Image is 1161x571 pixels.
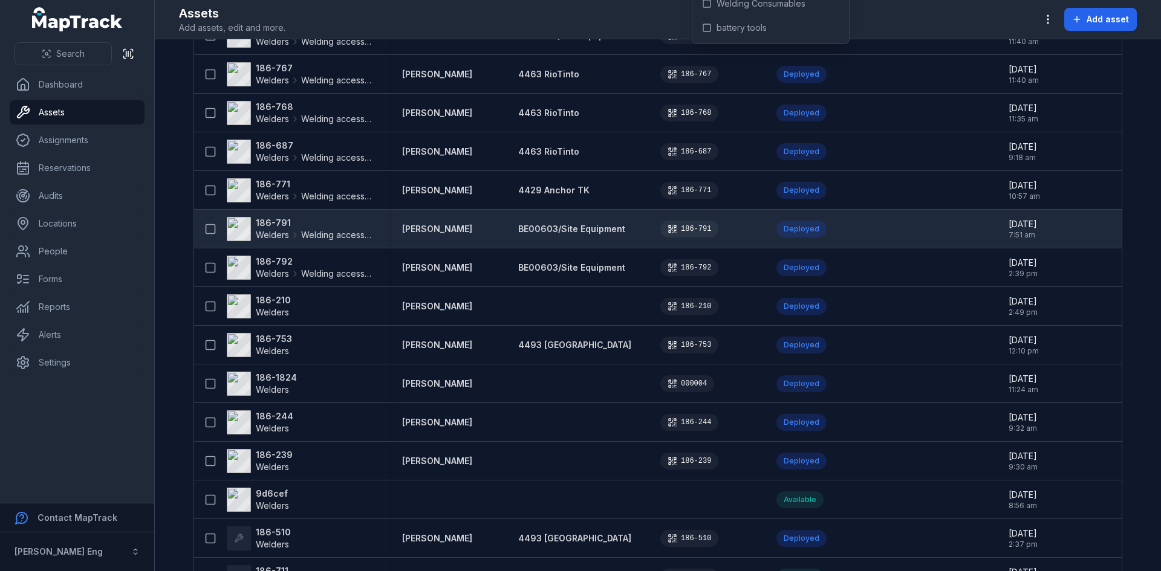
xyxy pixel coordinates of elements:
time: 6/25/2024, 9:30:20 AM [1009,450,1038,472]
span: 12:10 pm [1009,346,1039,356]
div: Deployed [776,414,827,431]
a: [PERSON_NAME] [402,146,472,158]
div: 186-792 [660,259,718,276]
a: 186-768WeldersWelding accessory [227,101,373,125]
span: 11:35 am [1009,114,1038,124]
span: [DATE] [1009,411,1037,424]
div: Deployed [776,337,827,353]
span: 11:40 am [1009,76,1039,85]
div: 186-753 [660,337,718,353]
a: [PERSON_NAME] [402,184,472,196]
div: Deployed [776,453,827,469]
a: [PERSON_NAME] [402,68,472,80]
span: Search [56,48,85,60]
div: Deployed [776,143,827,160]
a: 186-510Welders [227,526,291,550]
a: 4463 RioTinto [518,68,579,80]
strong: 186-210 [256,294,291,306]
span: Welding accessory [301,152,373,164]
span: Add asset [1087,13,1129,25]
span: 11:40 am [1009,37,1039,47]
span: [DATE] [1009,450,1038,462]
span: Welders [256,190,289,202]
time: 12/11/2024, 11:35:46 AM [1009,102,1038,124]
span: [DATE] [1009,102,1038,114]
strong: 186-753 [256,333,292,345]
span: Welders [256,113,289,125]
a: [PERSON_NAME] [402,532,472,544]
span: 11:24 am [1009,385,1038,395]
strong: 186-792 [256,256,373,268]
span: 2:37 pm [1009,540,1038,549]
span: 9:30 am [1009,462,1038,472]
span: 2:39 pm [1009,269,1038,279]
span: [DATE] [1009,179,1040,192]
strong: 186-771 [256,178,373,190]
div: Deployed [776,375,827,392]
time: 3/27/2024, 8:56:42 AM [1009,489,1037,511]
a: 186-687WeldersWelding accessory [227,140,373,164]
span: [DATE] [1009,373,1038,385]
time: 6/26/2024, 11:24:48 AM [1009,373,1038,395]
span: [DATE] [1009,489,1037,501]
div: 186-771 [660,182,718,199]
span: 9:18 am [1009,153,1037,163]
time: 12/11/2024, 11:40:55 AM [1009,63,1039,85]
span: Welders [256,423,289,433]
span: [DATE] [1009,334,1039,346]
a: [PERSON_NAME] [402,300,472,312]
a: 186-771WeldersWelding accessory [227,178,373,202]
a: [PERSON_NAME] [402,107,472,119]
span: Welders [256,152,289,164]
div: Deployed [776,221,827,237]
span: Welding accessory [301,190,373,202]
a: 4493 [GEOGRAPHIC_DATA] [518,532,631,544]
a: BE00603/Site Equipment [518,262,625,274]
time: 6/25/2024, 9:32:17 AM [1009,411,1037,433]
div: Deployed [776,105,827,121]
span: Welding accessory [301,74,373,86]
strong: 186-768 [256,101,373,113]
strong: 186-687 [256,140,373,152]
span: Welding accessory [301,229,373,241]
span: 2:49 pm [1009,308,1038,317]
div: Available [776,491,824,508]
span: 10:57 am [1009,192,1040,201]
a: 9d6cefWelders [227,488,289,512]
strong: Contact MapTrack [37,512,117,523]
div: 186-239 [660,453,718,469]
span: BE00603/Site Equipment [518,30,625,40]
strong: [PERSON_NAME] [402,416,472,428]
span: Welding accessory [301,113,373,125]
strong: [PERSON_NAME] [402,339,472,351]
span: [DATE] [1009,141,1037,153]
span: 4463 RioTinto [518,146,579,156]
div: 000004 [660,375,714,392]
a: 4463 RioTinto [518,107,579,119]
a: [PERSON_NAME] [402,378,472,390]
div: 186-510 [660,530,718,547]
span: 7:51 am [1009,230,1037,240]
span: Welders [256,500,289,511]
a: 186-792WeldersWelding accessory [227,256,373,280]
a: Audits [10,184,145,208]
span: Welders [256,229,289,241]
span: 4463 RioTinto [518,108,579,118]
div: Deployed [776,298,827,315]
span: 4493 [GEOGRAPHIC_DATA] [518,533,631,543]
div: 186-767 [660,66,718,83]
a: Settings [10,350,145,375]
strong: 186-1824 [256,372,297,384]
a: 186-210Welders [227,294,291,318]
span: 4493 [GEOGRAPHIC_DATA] [518,340,631,350]
h2: Assets [179,5,285,22]
a: 186-753Welders [227,333,292,357]
strong: [PERSON_NAME] [402,223,472,235]
a: Assignments [10,128,145,152]
a: MapTrack [32,7,123,31]
a: [PERSON_NAME] [402,455,472,467]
